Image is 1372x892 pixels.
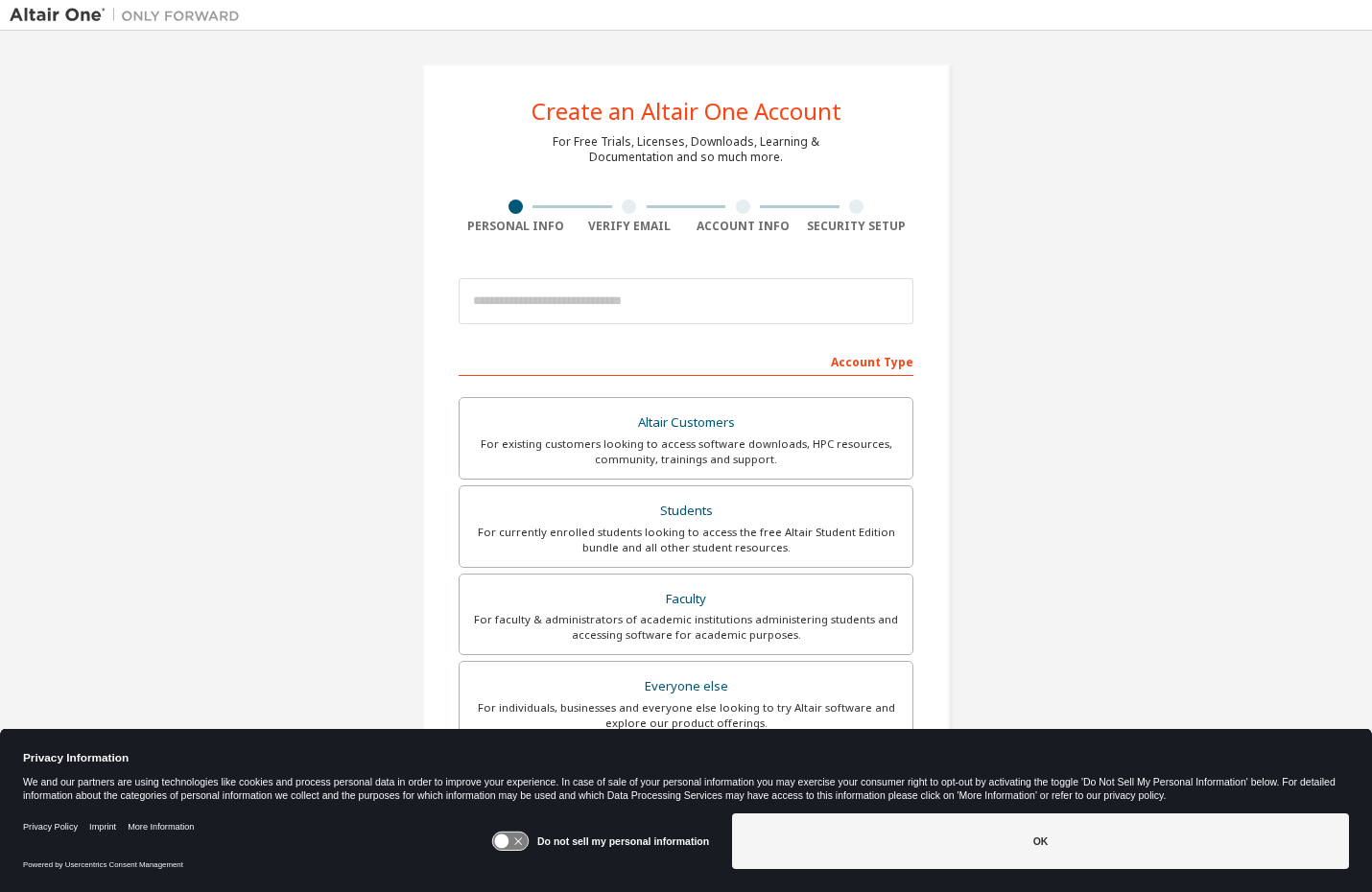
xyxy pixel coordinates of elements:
div: For currently enrolled students looking to access the free Altair Student Edition bundle and all ... [471,525,901,555]
div: Security Setup [800,219,914,234]
div: For existing customers looking to access software downloads, HPC resources, community, trainings ... [471,436,901,467]
div: Verify Email [573,219,687,234]
div: For Free Trials, Licenses, Downloads, Learning & Documentation and so much more. [553,134,819,165]
div: Personal Info [459,219,573,234]
div: Faculty [471,586,901,613]
div: Altair Customers [471,410,901,436]
div: Create an Altair One Account [532,100,841,123]
div: Students [471,498,901,525]
div: Everyone else [471,673,901,700]
div: For individuals, businesses and everyone else looking to try Altair software and explore our prod... [471,700,901,731]
div: For faculty & administrators of academic institutions administering students and accessing softwa... [471,612,901,643]
div: Account Type [459,345,913,376]
div: Account Info [686,219,800,234]
img: Altair One [10,6,249,25]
